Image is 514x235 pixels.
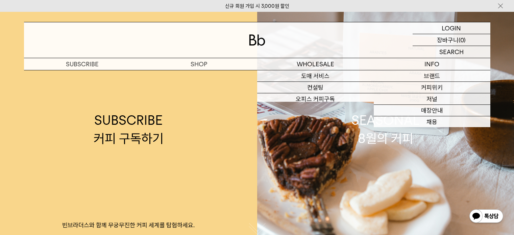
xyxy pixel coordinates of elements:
[374,93,490,105] a: 저널
[442,22,461,34] p: LOGIN
[374,58,490,70] p: INFO
[439,46,464,58] p: SEARCH
[374,105,490,116] a: 매장안내
[374,82,490,93] a: 커피위키
[437,34,459,46] p: 장바구니
[459,34,466,46] p: (0)
[249,34,265,46] img: 로고
[141,58,257,70] a: SHOP
[413,22,490,34] a: LOGIN
[469,209,504,225] img: 카카오톡 채널 1:1 채팅 버튼
[24,58,141,70] a: SUBSCRIBE
[257,82,374,93] a: 컨설팅
[257,58,374,70] p: WHOLESALE
[257,70,374,82] a: 도매 서비스
[94,111,164,147] div: SUBSCRIBE 커피 구독하기
[257,93,374,105] a: 오피스 커피구독
[413,34,490,46] a: 장바구니 (0)
[374,116,490,128] a: 채용
[351,111,420,147] div: SEASONAL 8월의 커피
[225,3,289,9] a: 신규 회원 가입 시 3,000원 할인
[374,70,490,82] a: 브랜드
